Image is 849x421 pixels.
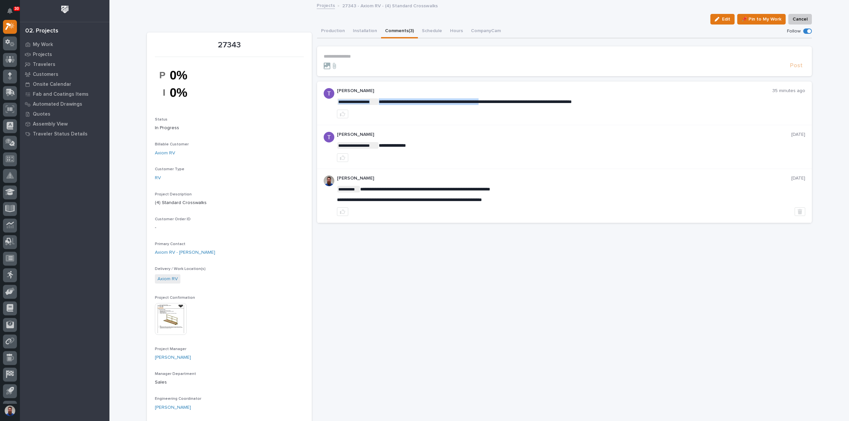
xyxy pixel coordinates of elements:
p: Follow [787,28,801,34]
span: Delivery / Work Location(s) [155,267,206,271]
a: Axiom RV [158,276,178,283]
span: Edit [722,16,730,22]
a: Automated Drawings [20,99,109,109]
a: Customers [20,69,109,79]
button: like this post [337,153,348,162]
img: ACg8ocJzp6JlAsqLGFZa5W8tbqkQlkB-IFH8Jc3uquxdqLOf1XPSWw=s96-c [324,88,334,99]
a: Assembly View [20,119,109,129]
img: ACg8ocJzp6JlAsqLGFZa5W8tbqkQlkB-IFH8Jc3uquxdqLOf1XPSWw=s96-c [324,132,334,142]
span: Status [155,118,167,122]
button: Cancel [788,14,812,25]
p: Traveler Status Details [33,131,88,137]
a: Travelers [20,59,109,69]
span: Project Confirmation [155,296,195,300]
span: Cancel [793,15,808,23]
span: Primary Contact [155,242,185,246]
img: 6hTokn1ETDGPf9BPokIQ [324,176,334,186]
a: Projects [20,49,109,59]
p: 30 [15,6,19,11]
button: Edit [710,14,735,25]
button: Production [317,25,349,38]
button: Hours [446,25,467,38]
a: Axiom RV - [PERSON_NAME] [155,249,215,256]
a: Onsite Calendar [20,79,109,89]
span: Manager Department [155,372,196,376]
span: 📌 Pin to My Work [742,15,781,23]
p: (4) Standard Crosswalks [155,199,304,206]
button: CompanyCam [467,25,505,38]
a: My Work [20,39,109,49]
span: Customer Order ID [155,217,191,221]
span: Billable Customer [155,142,189,146]
button: like this post [337,207,348,216]
span: Project Description [155,192,192,196]
span: Project Manager [155,347,186,351]
p: 27343 [155,40,304,50]
button: Notifications [3,4,17,18]
a: [PERSON_NAME] [155,354,191,361]
div: Notifications30 [8,8,17,19]
p: [PERSON_NAME] [337,88,772,94]
a: Traveler Status Details [20,129,109,139]
button: Schedule [418,25,446,38]
button: Post [787,62,805,70]
p: Fab and Coatings Items [33,91,89,97]
img: Workspace Logo [59,3,71,16]
a: RV [155,175,161,182]
p: Sales [155,379,304,386]
p: Automated Drawings [33,101,82,107]
p: [PERSON_NAME] [337,132,791,137]
div: 02. Projects [25,27,58,35]
p: [DATE] [791,132,805,137]
a: Axiom RV [155,150,175,157]
button: Delete post [795,207,805,216]
p: Customers [33,72,58,78]
a: Quotes [20,109,109,119]
p: [DATE] [791,176,805,181]
button: Comments (3) [381,25,418,38]
p: My Work [33,42,53,48]
button: 📌 Pin to My Work [737,14,786,25]
span: Engineering Coordinator [155,397,201,401]
p: Projects [33,52,52,58]
p: Onsite Calendar [33,81,71,87]
p: In Progress [155,125,304,132]
p: Quotes [33,111,50,117]
button: like this post [337,110,348,118]
p: Assembly View [33,121,68,127]
a: [PERSON_NAME] [155,404,191,411]
a: Projects [317,1,335,9]
p: 27343 - Axiom RV - (4) Standard Crosswalks [342,2,438,9]
button: Installation [349,25,381,38]
p: - [155,224,304,231]
p: 35 minutes ago [772,88,805,94]
span: Post [790,62,803,70]
span: Customer Type [155,167,184,171]
a: Fab and Coatings Items [20,89,109,99]
img: pJRwE2HXI3zHL0d-V_LxQBnKQ-WkwWJDDk__xY172b0 [155,61,205,107]
button: users-avatar [3,404,17,418]
p: Travelers [33,62,55,68]
p: [PERSON_NAME] [337,176,791,181]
